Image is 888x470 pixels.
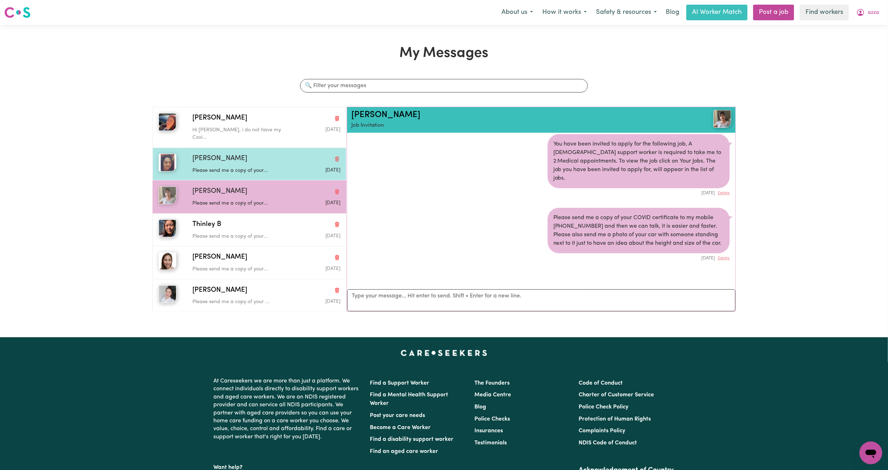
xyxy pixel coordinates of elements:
a: NDIS Code of Conduct [579,440,637,446]
button: Lizhao C[PERSON_NAME]Delete conversationPlease send me a copy of your ...Message sent on August 3... [153,279,346,312]
a: Code of Conduct [579,380,623,386]
p: At Careseekers we are more than just a platform. We connect individuals directly to disability su... [214,374,362,444]
img: Joannah Y [159,154,176,171]
button: Delete [718,255,730,262]
button: Delete conversation [334,253,340,262]
a: Blog [661,5,684,20]
a: Find a Mental Health Support Worker [370,392,448,406]
p: Job Invitation [351,122,668,130]
button: How it works [538,5,591,20]
button: Safety & resources [591,5,661,20]
p: Please send me a copy of your... [192,200,291,207]
a: Insurances [474,428,503,434]
img: View Nilima T's profile [713,110,731,128]
div: Please send me a copy of your COVID certificate to my mobile [PHONE_NUMBER] and then we can talk,... [548,208,730,253]
p: Hi [PERSON_NAME], i do not have my Covi... [192,126,291,142]
span: [PERSON_NAME] [192,113,247,123]
img: Cristina h [159,252,176,270]
a: Police Check Policy [579,404,628,410]
button: Delete conversation [334,113,340,123]
iframe: Button to launch messaging window, conversation in progress [860,442,882,464]
div: [DATE] [548,253,730,262]
img: Taylor-Rose K [159,113,176,131]
a: Become a Care Worker [370,425,431,431]
a: Charter of Customer Service [579,392,654,398]
img: Thinley B [159,220,176,237]
button: Joannah Y[PERSON_NAME]Delete conversationPlease send me a copy of your...Message sent on August 3... [153,148,346,180]
a: Complaints Policy [579,428,625,434]
span: Message sent on August 4, 2025 [325,127,340,132]
button: Taylor-Rose K[PERSON_NAME]Delete conversationHi [PERSON_NAME], i do not have my Covi...Message se... [153,107,346,148]
span: [PERSON_NAME] [192,154,247,164]
img: Nilima T [159,186,176,204]
h1: My Messages [152,45,736,62]
div: [DATE] [548,188,730,196]
span: Message sent on August 3, 2025 [325,266,340,271]
a: Nilima T [668,110,731,128]
button: About us [497,5,538,20]
p: Please send me a copy of your... [192,265,291,273]
button: Delete conversation [334,220,340,229]
a: Testimonials [474,440,507,446]
input: 🔍 Filter your messages [300,79,587,93]
button: My Account [852,5,884,20]
img: Careseekers logo [4,6,31,19]
a: Post your care needs [370,413,425,418]
a: Find workers [800,5,849,20]
a: [PERSON_NAME] [351,111,420,119]
p: Please send me a copy of your ... [192,298,291,306]
a: Blog [474,404,486,410]
a: Careseekers home page [401,350,487,356]
button: Delete [718,190,730,196]
div: You have been invited to apply for the following job, A [DEMOGRAPHIC_DATA] support worker is requ... [548,134,730,188]
button: Delete conversation [334,154,340,163]
button: Nilima T[PERSON_NAME]Delete conversationPlease send me a copy of your...Message sent on August 3,... [153,180,346,213]
p: Please send me a copy of your... [192,233,291,241]
img: Lizhao C [159,285,176,303]
button: Cristina h[PERSON_NAME]Delete conversationPlease send me a copy of your...Message sent on August ... [153,246,346,279]
a: Find a disability support worker [370,437,454,442]
span: [PERSON_NAME] [192,285,247,296]
span: [PERSON_NAME] [192,186,247,197]
a: The Founders [474,380,510,386]
span: Message sent on August 3, 2025 [325,168,340,173]
span: azza [868,9,879,17]
p: Please send me a copy of your... [192,167,291,175]
a: Find a Support Worker [370,380,430,386]
a: Media Centre [474,392,511,398]
a: Find an aged care worker [370,449,438,454]
span: Message sent on August 3, 2025 [325,234,340,238]
a: Police Checks [474,416,510,422]
a: AI Worker Match [686,5,748,20]
span: Message sent on August 3, 2025 [325,201,340,205]
span: Message sent on August 3, 2025 [325,299,340,304]
button: Thinley BThinley BDelete conversationPlease send me a copy of your...Message sent on August 3, 2025 [153,213,346,246]
a: Careseekers logo [4,4,31,21]
span: Thinley B [192,220,221,230]
span: [PERSON_NAME] [192,252,247,263]
a: Protection of Human Rights [579,416,651,422]
button: Delete conversation [334,286,340,295]
a: Post a job [753,5,794,20]
button: Delete conversation [334,187,340,196]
